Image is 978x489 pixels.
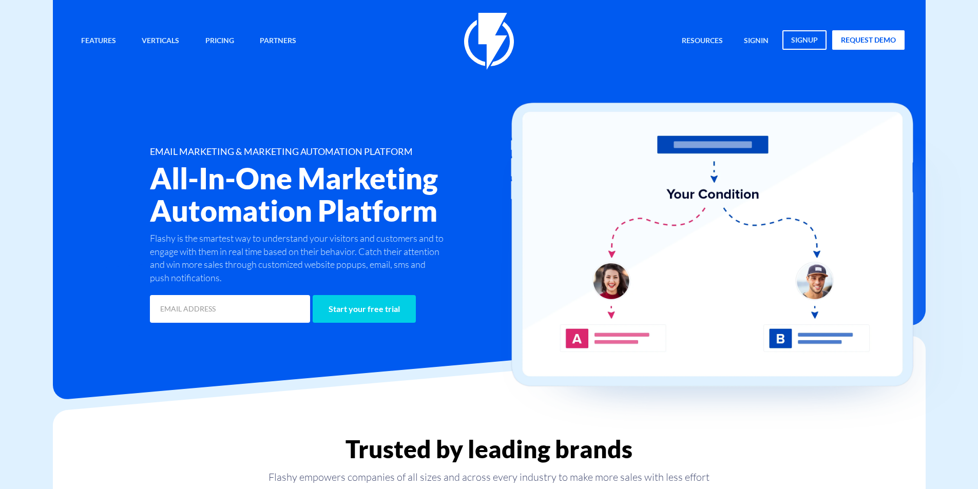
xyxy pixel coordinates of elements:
p: Flashy is the smartest way to understand your visitors and customers and to engage with them in r... [150,232,447,285]
h1: EMAIL MARKETING & MARKETING AUTOMATION PLATFORM [150,147,550,157]
a: signup [782,30,827,50]
p: Flashy empowers companies of all sizes and across every industry to make more sales with less effort [53,470,926,484]
input: EMAIL ADDRESS [150,295,310,323]
a: Verticals [134,30,187,52]
h2: Trusted by leading brands [53,436,926,462]
a: Features [73,30,124,52]
a: request demo [832,30,905,50]
input: Start your free trial [313,295,416,323]
h2: All-In-One Marketing Automation Platform [150,162,550,227]
a: Resources [674,30,731,52]
a: Pricing [198,30,242,52]
a: Partners [252,30,304,52]
a: signin [736,30,776,52]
